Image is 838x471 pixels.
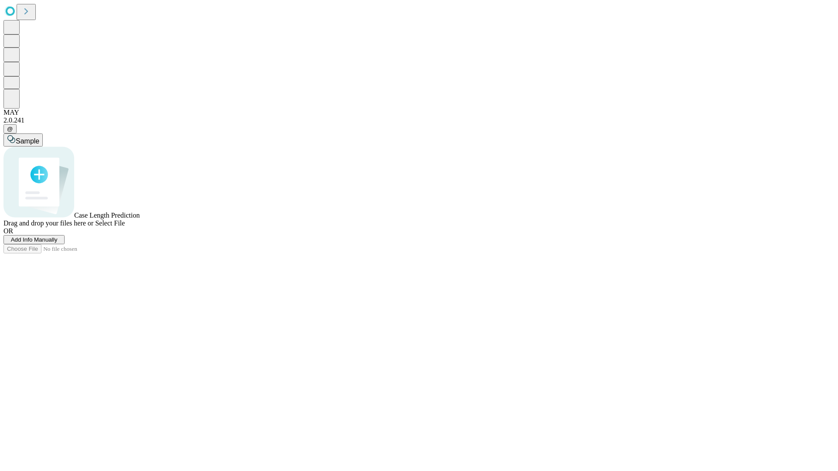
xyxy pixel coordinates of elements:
span: Drag and drop your files here or [3,219,93,227]
span: Add Info Manually [11,236,58,243]
span: OR [3,227,13,235]
span: @ [7,126,13,132]
span: Sample [16,137,39,145]
div: MAY [3,109,835,116]
span: Select File [95,219,125,227]
span: Case Length Prediction [74,212,140,219]
button: Add Info Manually [3,235,65,244]
button: @ [3,124,17,133]
button: Sample [3,133,43,147]
div: 2.0.241 [3,116,835,124]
